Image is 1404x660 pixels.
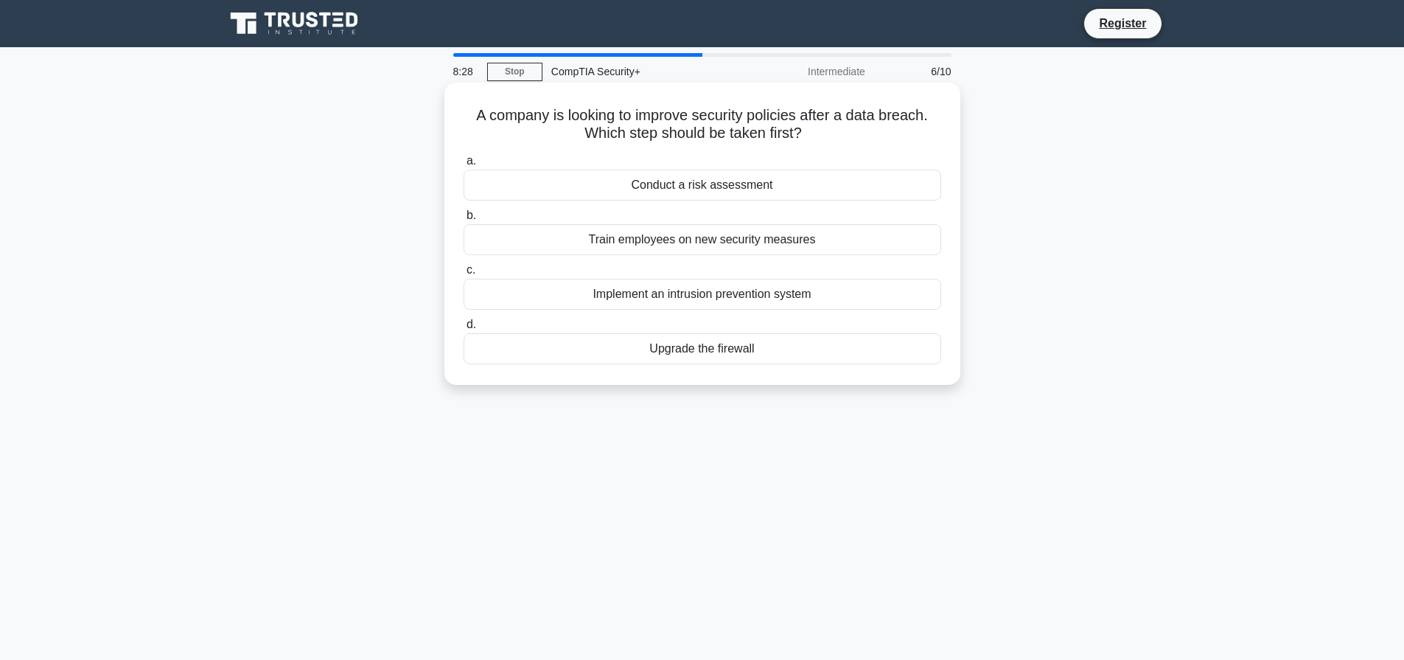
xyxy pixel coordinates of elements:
div: Implement an intrusion prevention system [464,279,941,310]
div: Intermediate [745,57,874,86]
span: d. [467,318,476,330]
a: Register [1090,14,1155,32]
span: a. [467,154,476,167]
span: b. [467,209,476,221]
div: Conduct a risk assessment [464,170,941,201]
h5: A company is looking to improve security policies after a data breach. Which step should be taken... [462,106,943,143]
div: CompTIA Security+ [542,57,745,86]
span: c. [467,263,475,276]
a: Stop [487,63,542,81]
div: Upgrade the firewall [464,333,941,364]
div: 6/10 [874,57,960,86]
div: Train employees on new security measures [464,224,941,255]
div: 8:28 [444,57,487,86]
